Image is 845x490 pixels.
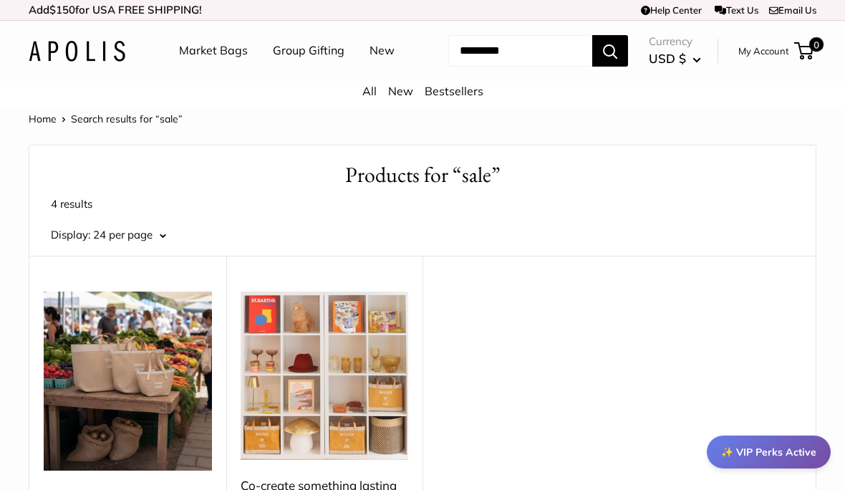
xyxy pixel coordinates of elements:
span: 0 [809,37,824,52]
a: Home [29,112,57,125]
a: New [388,84,413,98]
span: USD $ [649,51,686,66]
a: All [362,84,377,98]
p: 4 results [51,194,794,214]
a: New [370,40,395,62]
a: Help Center [641,4,702,16]
a: Bestsellers [425,84,483,98]
img: Apolis [29,41,125,62]
img: The Farm to Table Collection: Created to move seamlessly from farmers market mornings to dinners ... [44,292,212,471]
button: 24 per page [93,225,166,245]
a: 0 [796,42,813,59]
h1: Products for “sale” [51,160,794,191]
img: Co-create something lasting — partner with Apolis to personalize our iconic Market Bag for your n... [241,292,409,460]
a: Text Us [715,4,758,16]
nav: Breadcrumb [29,110,183,128]
div: ✨ VIP Perks Active [707,436,831,469]
button: Search [592,35,628,67]
a: Group Gifting [273,40,344,62]
label: Display: [51,225,90,245]
button: USD $ [649,47,701,70]
span: $150 [49,3,75,16]
span: 24 per page [93,228,153,241]
a: Email Us [769,4,816,16]
a: My Account [738,42,789,59]
a: Market Bags [179,40,248,62]
span: Currency [649,32,701,52]
input: Search... [448,35,592,67]
span: Search results for “sale” [71,112,183,125]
